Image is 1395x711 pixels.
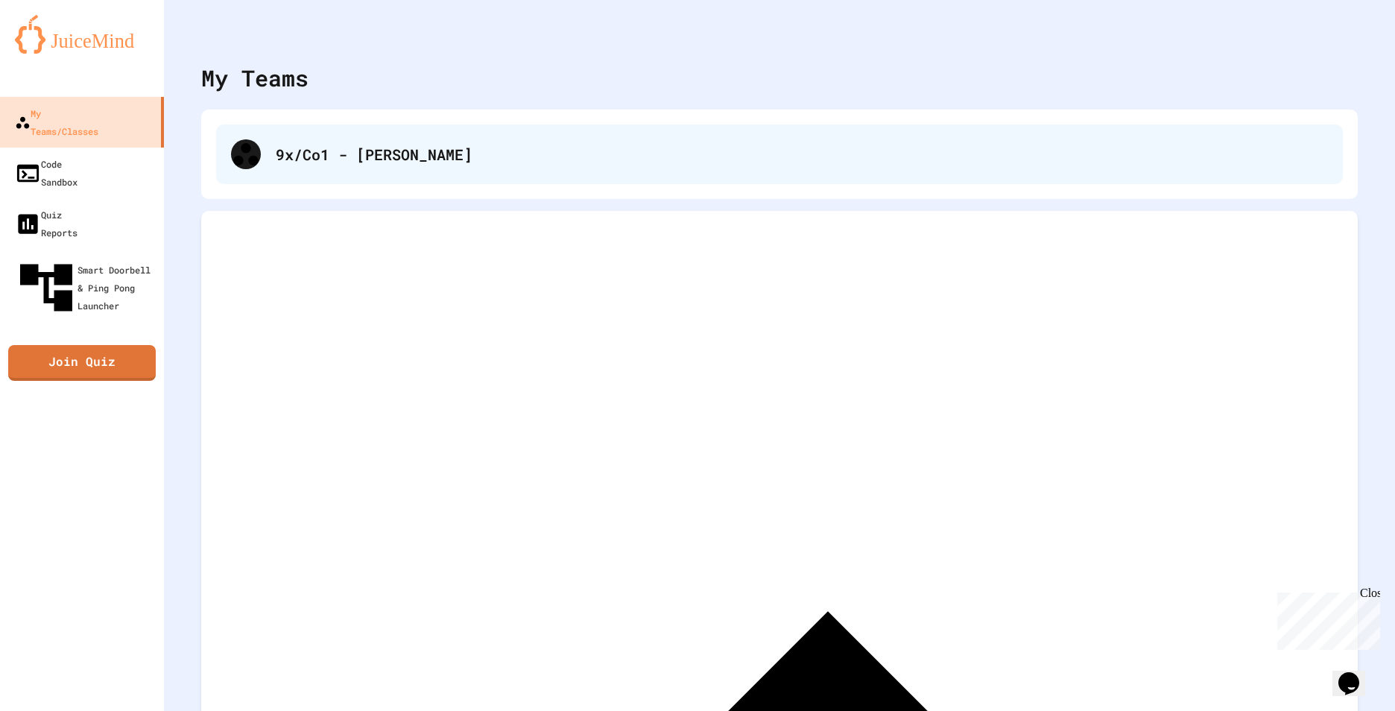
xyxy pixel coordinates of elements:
[8,345,156,381] a: Join Quiz
[6,6,103,95] div: Chat with us now!Close
[1332,651,1380,696] iframe: chat widget
[15,206,77,241] div: Quiz Reports
[15,155,77,191] div: Code Sandbox
[201,61,309,95] div: My Teams
[216,124,1343,184] div: 9x/Co1 - [PERSON_NAME]
[15,256,158,319] div: Smart Doorbell & Ping Pong Launcher
[276,143,1328,165] div: 9x/Co1 - [PERSON_NAME]
[15,15,149,54] img: logo-orange.svg
[15,104,98,140] div: My Teams/Classes
[1271,587,1380,650] iframe: chat widget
